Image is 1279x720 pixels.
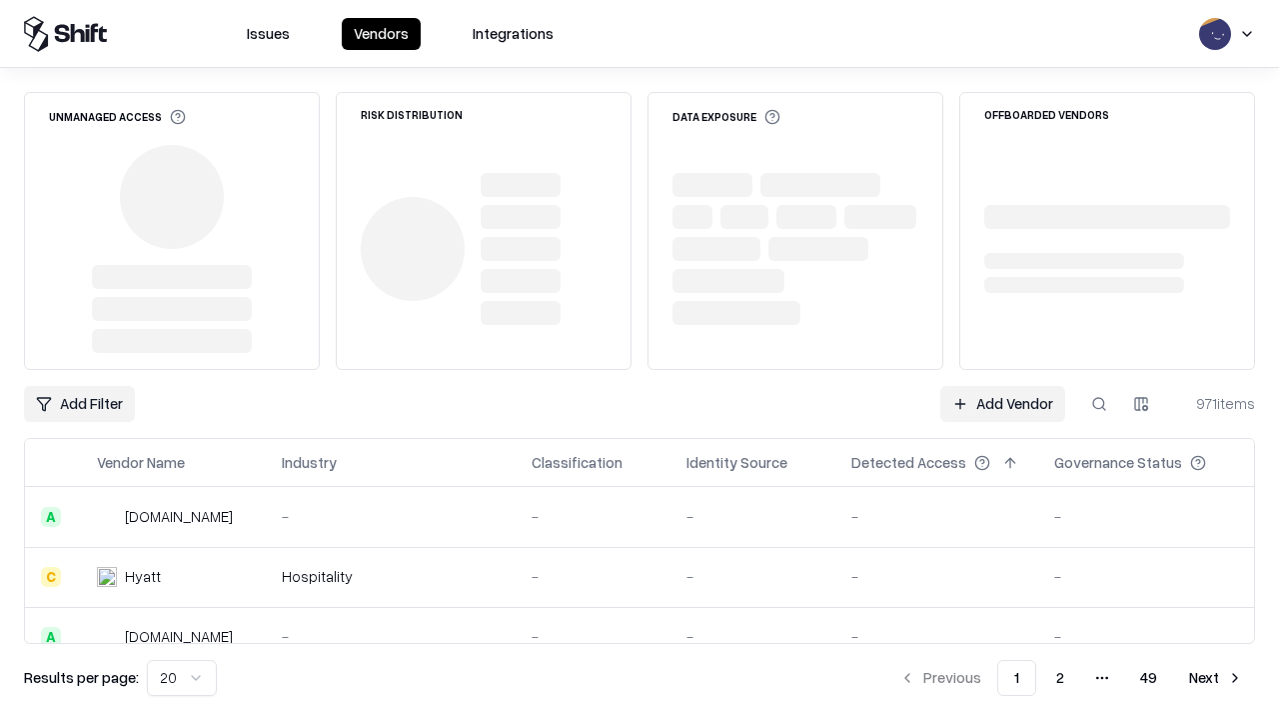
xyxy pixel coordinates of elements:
div: - [851,506,1022,527]
div: - [686,506,819,527]
div: - [1054,566,1238,587]
a: Add Vendor [940,386,1065,422]
div: Risk Distribution [361,109,463,120]
div: - [851,566,1022,587]
div: [DOMAIN_NAME] [125,626,233,647]
img: intrado.com [97,507,117,527]
div: A [41,627,61,647]
div: Industry [282,452,337,473]
div: - [282,626,500,647]
div: Hyatt [125,566,161,587]
div: C [41,567,61,587]
img: primesec.co.il [97,627,117,647]
nav: pagination [887,660,1255,696]
button: 2 [1040,660,1080,696]
button: Add Filter [24,386,135,422]
p: Results per page: [24,667,139,688]
div: - [532,626,654,647]
div: A [41,507,61,527]
div: - [686,626,819,647]
div: - [686,566,819,587]
button: Vendors [342,18,421,50]
div: Classification [532,452,623,473]
button: Next [1177,660,1255,696]
div: Detected Access [851,452,966,473]
div: Data Exposure [672,109,780,125]
div: Unmanaged Access [49,109,186,125]
img: Hyatt [97,567,117,587]
div: - [282,506,500,527]
div: - [1054,626,1238,647]
div: - [532,566,654,587]
button: 1 [997,660,1036,696]
div: Offboarded Vendors [984,109,1109,120]
div: Vendor Name [97,452,185,473]
button: Integrations [461,18,566,50]
div: Identity Source [686,452,787,473]
div: - [1054,506,1238,527]
div: - [851,626,1022,647]
div: Hospitality [282,566,500,587]
button: Issues [235,18,302,50]
div: [DOMAIN_NAME] [125,506,233,527]
button: 49 [1124,660,1173,696]
div: - [532,506,654,527]
div: Governance Status [1054,452,1182,473]
div: 971 items [1175,393,1255,414]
